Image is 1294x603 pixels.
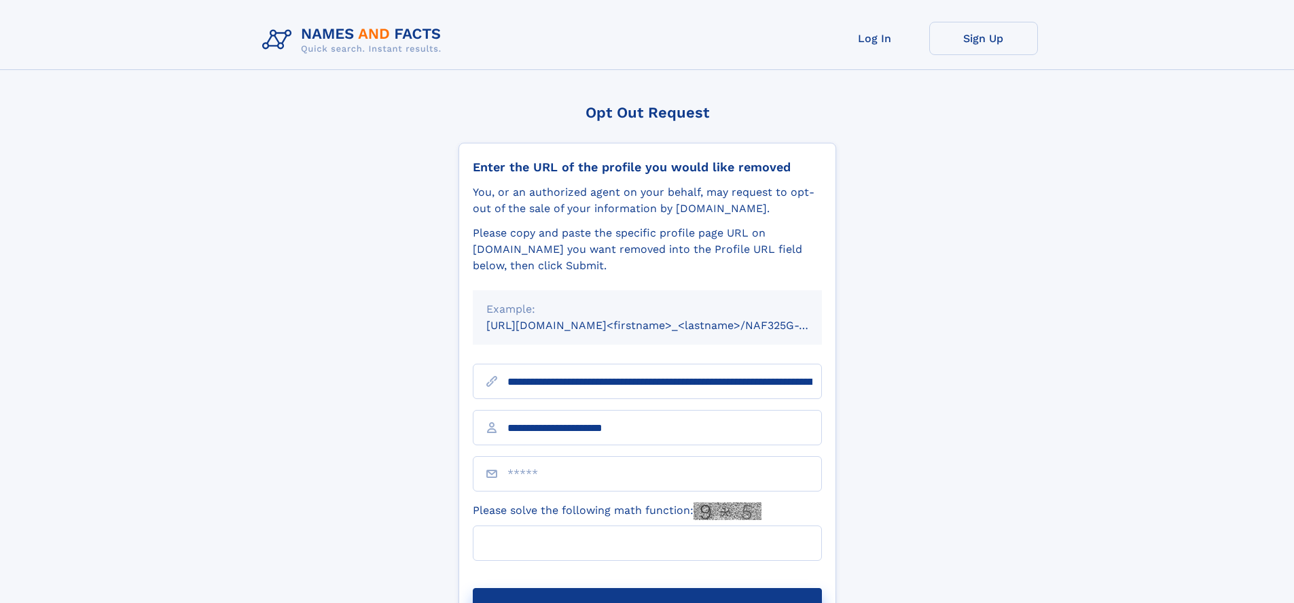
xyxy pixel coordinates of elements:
[473,502,761,520] label: Please solve the following math function:
[486,319,848,332] small: [URL][DOMAIN_NAME]<firstname>_<lastname>/NAF325G-xxxxxxxx
[929,22,1038,55] a: Sign Up
[257,22,452,58] img: Logo Names and Facts
[473,184,822,217] div: You, or an authorized agent on your behalf, may request to opt-out of the sale of your informatio...
[473,225,822,274] div: Please copy and paste the specific profile page URL on [DOMAIN_NAME] you want removed into the Pr...
[473,160,822,175] div: Enter the URL of the profile you would like removed
[821,22,929,55] a: Log In
[486,301,808,317] div: Example:
[459,104,836,121] div: Opt Out Request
